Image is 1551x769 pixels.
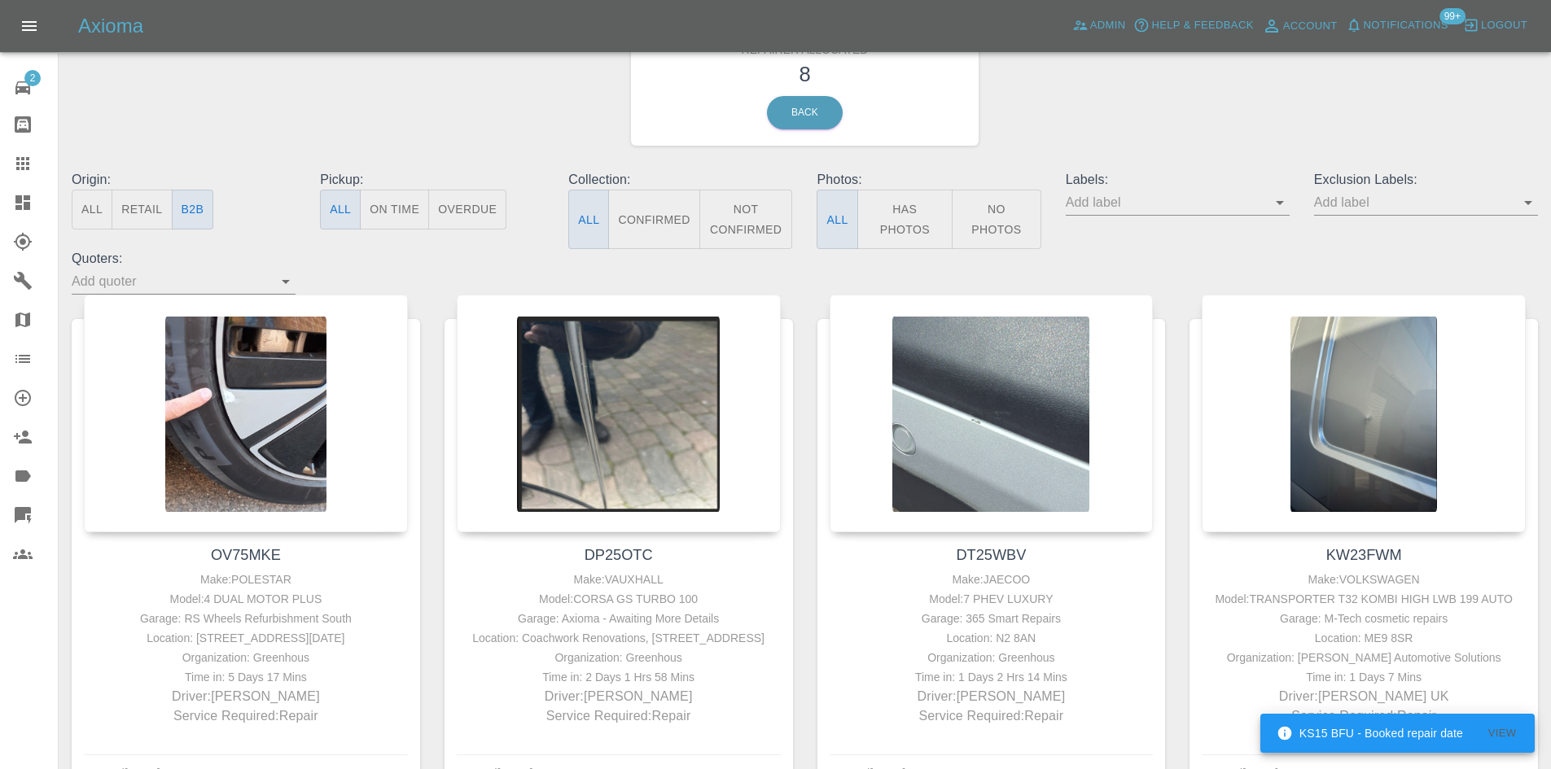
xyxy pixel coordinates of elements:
button: Help & Feedback [1129,13,1257,38]
a: Account [1258,13,1342,39]
div: Make: VOLKSWAGEN [1206,570,1522,589]
p: Driver: [PERSON_NAME] [88,687,404,706]
button: All [568,190,609,249]
span: Help & Feedback [1151,16,1253,35]
div: Organization: Greenhous [88,648,404,667]
button: Logout [1459,13,1531,38]
button: Open [1268,191,1291,214]
button: View [1476,721,1528,746]
div: Location: N2 8AN [834,628,1150,648]
h5: Axioma [78,13,143,39]
p: Quoters: [72,249,296,269]
button: All [320,190,361,229]
span: Account [1283,17,1338,36]
p: Pickup: [320,170,544,190]
button: Open [1517,191,1540,214]
a: KW23FWM [1326,547,1402,563]
button: Overdue [428,190,506,229]
div: Make: JAECOO [834,570,1150,589]
div: Garage: M-Tech cosmetic repairs [1206,609,1522,628]
button: All [817,190,857,249]
p: Service Required: Repair [834,706,1150,726]
a: OV75MKE [211,547,281,563]
p: Exclusion Labels: [1314,170,1538,190]
p: Driver: [PERSON_NAME] UK [1206,687,1522,706]
p: Service Required: Repair [88,706,404,726]
div: Location: ME9 8SR [1206,628,1522,648]
div: Location: Coachwork Renovations, [STREET_ADDRESS] [461,628,777,648]
button: Retail [112,190,172,229]
input: Add quoter [72,269,271,294]
p: Photos: [817,170,1041,190]
span: 99+ [1439,8,1466,24]
div: Garage: Axioma - Awaiting More Details [461,609,777,628]
input: Add label [1066,190,1265,215]
div: Organization: Greenhous [834,648,1150,667]
span: Logout [1481,16,1527,35]
p: Labels: [1066,170,1290,190]
p: Collection: [568,170,792,190]
button: All [72,190,112,229]
div: Make: POLESTAR [88,570,404,589]
div: Model: 4 DUAL MOTOR PLUS [88,589,404,609]
h3: 8 [643,59,967,90]
span: Admin [1090,16,1126,35]
div: Garage: 365 Smart Repairs [834,609,1150,628]
div: Time in: 1 Days 7 Mins [1206,667,1522,687]
p: Driver: [PERSON_NAME] [834,687,1150,706]
a: Back [767,96,843,129]
div: Time in: 2 Days 1 Hrs 58 Mins [461,667,777,687]
button: Confirmed [608,190,699,249]
div: Model: TRANSPORTER T32 KOMBI HIGH LWB 199 AUTO [1206,589,1522,609]
button: Notifications [1342,13,1452,38]
p: Service Required: Repair [461,706,777,726]
div: Organization: [PERSON_NAME] Automotive Solutions [1206,648,1522,667]
div: KS15 BFU - Booked repair date [1277,719,1463,748]
a: Admin [1068,13,1130,38]
div: Time in: 1 Days 2 Hrs 14 Mins [834,667,1150,687]
button: Not Confirmed [699,190,793,249]
button: Open [274,270,297,293]
a: DT25WBV [956,547,1026,563]
div: Model: 7 PHEV LUXURY [834,589,1150,609]
input: Add label [1314,190,1514,215]
p: Origin: [72,170,296,190]
div: Make: VAUXHALL [461,570,777,589]
p: Service Required: Repair [1206,706,1522,726]
button: No Photos [952,190,1041,249]
button: On Time [360,190,429,229]
button: Has Photos [857,190,953,249]
button: Open drawer [10,7,49,46]
div: Organization: Greenhous [461,648,777,667]
button: B2B [172,190,214,229]
p: Driver: [PERSON_NAME] [461,687,777,706]
div: Model: CORSA GS TURBO 100 [461,589,777,609]
div: Garage: RS Wheels Refurbishment South [88,609,404,628]
div: Location: [STREET_ADDRESS][DATE] [88,628,404,648]
span: Notifications [1364,16,1448,35]
div: Time in: 5 Days 17 Mins [88,667,404,687]
span: 2 [24,70,41,86]
a: DP25OTC [585,547,653,563]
